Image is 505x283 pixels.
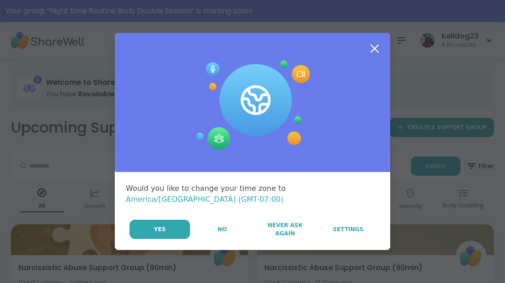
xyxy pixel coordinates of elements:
[126,195,284,204] span: America/[GEOGRAPHIC_DATA] (GMT-07:00)
[126,183,379,205] div: Would you like to change your time zone to
[317,220,379,239] a: Settings
[333,225,364,233] span: Settings
[258,221,311,238] span: Never Ask Again
[254,220,316,239] button: Never Ask Again
[129,220,190,239] button: Yes
[195,61,310,150] img: Session Experience
[154,225,166,233] span: Yes
[191,220,253,239] button: No
[218,225,227,233] span: No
